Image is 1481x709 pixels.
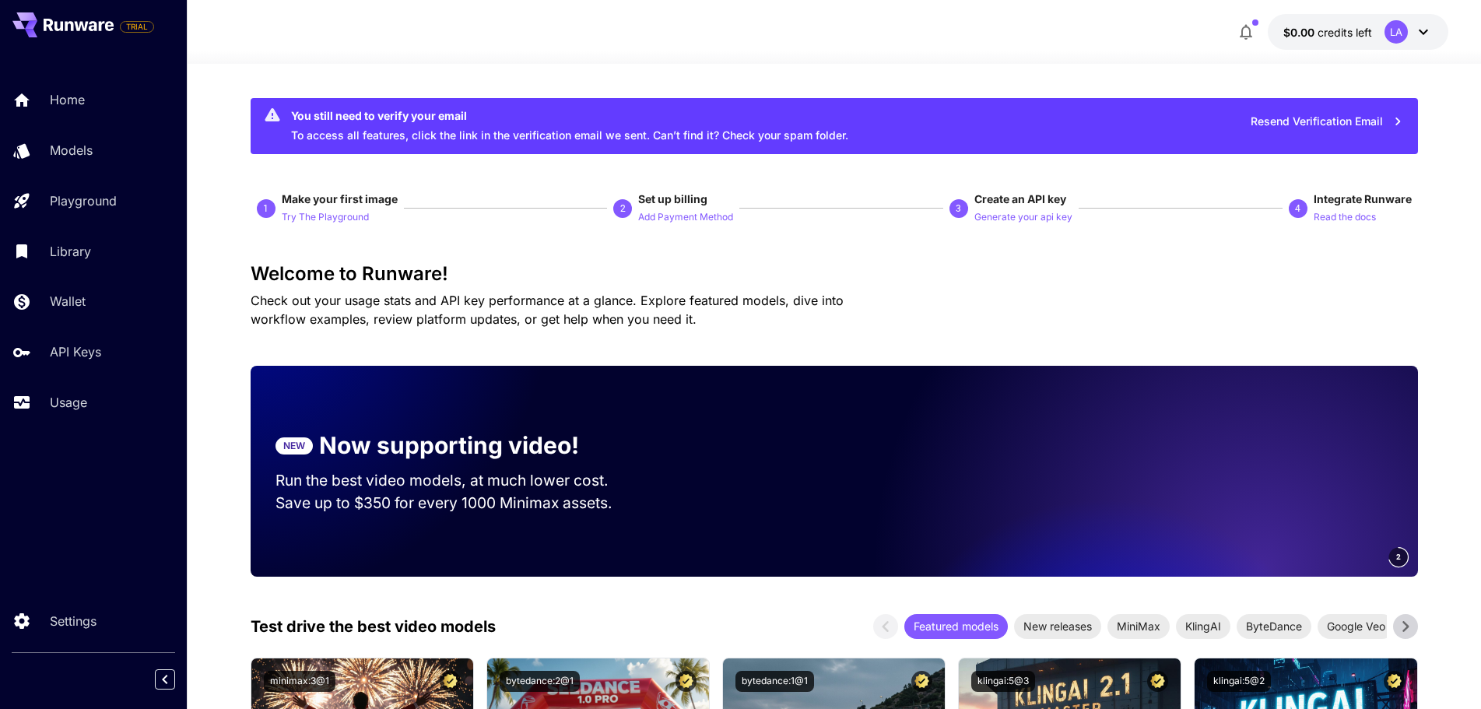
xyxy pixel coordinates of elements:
[50,141,93,160] p: Models
[1207,671,1271,692] button: klingai:5@2
[1314,192,1412,205] span: Integrate Runware
[1384,671,1405,692] button: Certified Model – Vetted for best performance and includes a commercial license.
[263,202,268,216] p: 1
[1176,618,1230,634] span: KlingAI
[1268,14,1448,50] button: $0.00LA
[638,192,707,205] span: Set up billing
[904,614,1008,639] div: Featured models
[1237,618,1311,634] span: ByteDance
[251,263,1418,285] h3: Welcome to Runware!
[735,671,814,692] button: bytedance:1@1
[283,439,305,453] p: NEW
[1107,614,1170,639] div: MiniMax
[50,393,87,412] p: Usage
[1242,106,1412,138] button: Resend Verification Email
[50,242,91,261] p: Library
[956,202,961,216] p: 3
[974,207,1072,226] button: Generate your api key
[1318,618,1395,634] span: Google Veo
[1314,210,1376,225] p: Read the docs
[1384,20,1408,44] div: LA
[638,210,733,225] p: Add Payment Method
[291,103,848,149] div: To access all features, click the link in the verification email we sent. Can’t find it? Check yo...
[1318,614,1395,639] div: Google Veo
[974,210,1072,225] p: Generate your api key
[1147,671,1168,692] button: Certified Model – Vetted for best performance and includes a commercial license.
[974,192,1066,205] span: Create an API key
[676,671,697,692] button: Certified Model – Vetted for best performance and includes a commercial license.
[167,665,187,693] div: Collapse sidebar
[120,17,154,36] span: Add your payment card to enable full platform functionality.
[251,293,844,327] span: Check out your usage stats and API key performance at a glance. Explore featured models, dive int...
[440,671,461,692] button: Certified Model – Vetted for best performance and includes a commercial license.
[275,469,638,492] p: Run the best video models, at much lower cost.
[1295,202,1300,216] p: 4
[1176,614,1230,639] div: KlingAI
[50,612,97,630] p: Settings
[638,207,733,226] button: Add Payment Method
[1107,618,1170,634] span: MiniMax
[1283,26,1318,39] span: $0.00
[50,90,85,109] p: Home
[155,669,175,690] button: Collapse sidebar
[904,618,1008,634] span: Featured models
[121,21,153,33] span: TRIAL
[1318,26,1372,39] span: credits left
[500,671,580,692] button: bytedance:2@1
[319,428,579,463] p: Now supporting video!
[1237,614,1311,639] div: ByteDance
[50,342,101,361] p: API Keys
[50,292,86,311] p: Wallet
[275,492,638,514] p: Save up to $350 for every 1000 Minimax assets.
[1014,614,1101,639] div: New releases
[282,207,369,226] button: Try The Playground
[1014,618,1101,634] span: New releases
[291,107,848,124] div: You still need to verify your email
[1396,551,1401,563] span: 2
[264,671,335,692] button: minimax:3@1
[282,210,369,225] p: Try The Playground
[620,202,626,216] p: 2
[251,615,496,638] p: Test drive the best video models
[282,192,398,205] span: Make your first image
[971,671,1035,692] button: klingai:5@3
[1283,24,1372,40] div: $0.00
[911,671,932,692] button: Certified Model – Vetted for best performance and includes a commercial license.
[1314,207,1376,226] button: Read the docs
[50,191,117,210] p: Playground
